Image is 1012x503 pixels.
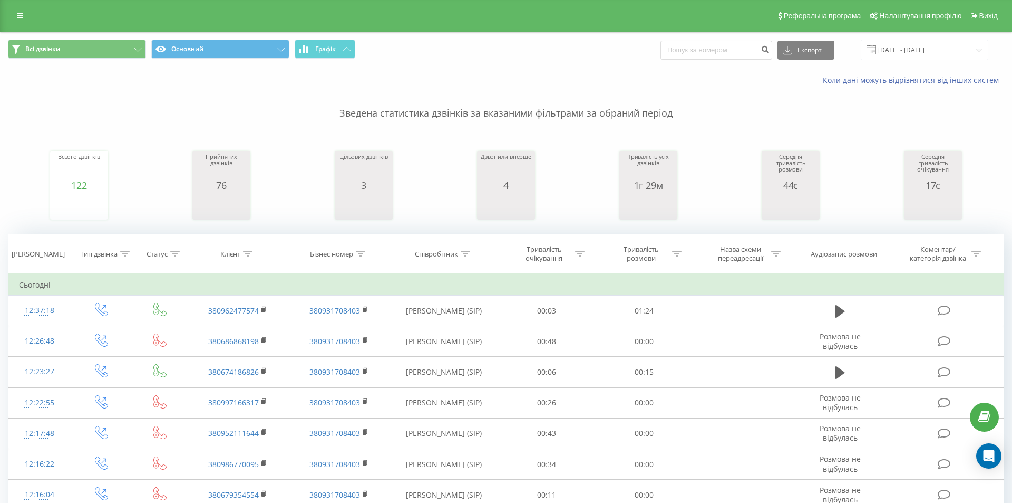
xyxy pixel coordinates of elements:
p: Зведена статистика дзвінків за вказаними фільтрами за обраний період [8,86,1004,120]
a: 380997166317 [208,397,259,407]
button: Основний [151,40,289,59]
input: Пошук за номером [660,41,772,60]
span: Налаштування профілю [879,12,961,20]
span: Графік [315,45,336,53]
div: Прийнятих дзвінків [195,154,248,180]
a: 380931708403 [309,490,360,500]
span: Вихід [979,12,998,20]
div: Середня тривалість розмови [764,154,817,180]
div: Тривалість очікування [516,245,572,263]
td: 01:24 [595,296,692,326]
span: Розмова не відбулась [820,393,861,412]
td: 00:43 [498,418,595,449]
a: 380931708403 [309,459,360,469]
td: [PERSON_NAME] (SIP) [389,326,498,357]
a: Коли дані можуть відрізнятися вiд інших систем [823,75,1004,85]
td: 00:06 [498,357,595,387]
button: Графік [295,40,355,59]
a: 380986770095 [208,459,259,469]
div: 12:37:18 [19,300,60,321]
div: 17с [907,180,959,191]
div: Аудіозапис розмови [811,250,877,259]
div: Open Intercom Messenger [976,443,1001,469]
div: Тривалість усіх дзвінків [622,154,675,180]
a: 380962477574 [208,306,259,316]
a: 380931708403 [309,306,360,316]
div: 12:17:48 [19,423,60,444]
div: 12:26:48 [19,331,60,352]
div: [PERSON_NAME] [12,250,65,259]
span: Всі дзвінки [25,45,60,53]
div: Тривалість розмови [613,245,669,263]
span: Реферальна програма [784,12,861,20]
div: Статус [147,250,168,259]
div: Тип дзвінка [80,250,118,259]
td: [PERSON_NAME] (SIP) [389,449,498,480]
td: [PERSON_NAME] (SIP) [389,357,498,387]
div: 4 [481,180,531,191]
span: Розмова не відбулась [820,331,861,351]
td: [PERSON_NAME] (SIP) [389,418,498,449]
td: 00:03 [498,296,595,326]
a: 380674186826 [208,367,259,377]
a: 380931708403 [309,367,360,377]
td: [PERSON_NAME] (SIP) [389,387,498,418]
div: Співробітник [415,250,458,259]
td: 00:48 [498,326,595,357]
div: 1г 29м [622,180,675,191]
td: 00:00 [595,326,692,357]
span: Розмова не відбулась [820,423,861,443]
a: 380952111644 [208,428,259,438]
a: 380679354554 [208,490,259,500]
div: Всього дзвінків [58,154,100,180]
div: Дзвонили вперше [481,154,531,180]
div: 3 [339,180,388,191]
div: Середня тривалість очікування [907,154,959,180]
button: Експорт [777,41,834,60]
td: 00:15 [595,357,692,387]
a: 380931708403 [309,428,360,438]
div: 76 [195,180,248,191]
a: 380686868198 [208,336,259,346]
div: Бізнес номер [310,250,353,259]
div: 122 [58,180,100,191]
td: 00:00 [595,449,692,480]
td: 00:34 [498,449,595,480]
button: Всі дзвінки [8,40,146,59]
div: Цільових дзвінків [339,154,388,180]
div: Коментар/категорія дзвінка [907,245,969,263]
td: Сьогодні [8,274,1004,296]
td: 00:00 [595,387,692,418]
a: 380931708403 [309,397,360,407]
a: 380931708403 [309,336,360,346]
div: 44с [764,180,817,191]
div: Назва схеми переадресації [712,245,768,263]
div: 12:22:55 [19,393,60,413]
td: 00:00 [595,418,692,449]
div: Клієнт [220,250,240,259]
td: [PERSON_NAME] (SIP) [389,296,498,326]
div: 12:16:22 [19,454,60,474]
div: 12:23:27 [19,362,60,382]
td: 00:26 [498,387,595,418]
span: Розмова не відбулась [820,454,861,473]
